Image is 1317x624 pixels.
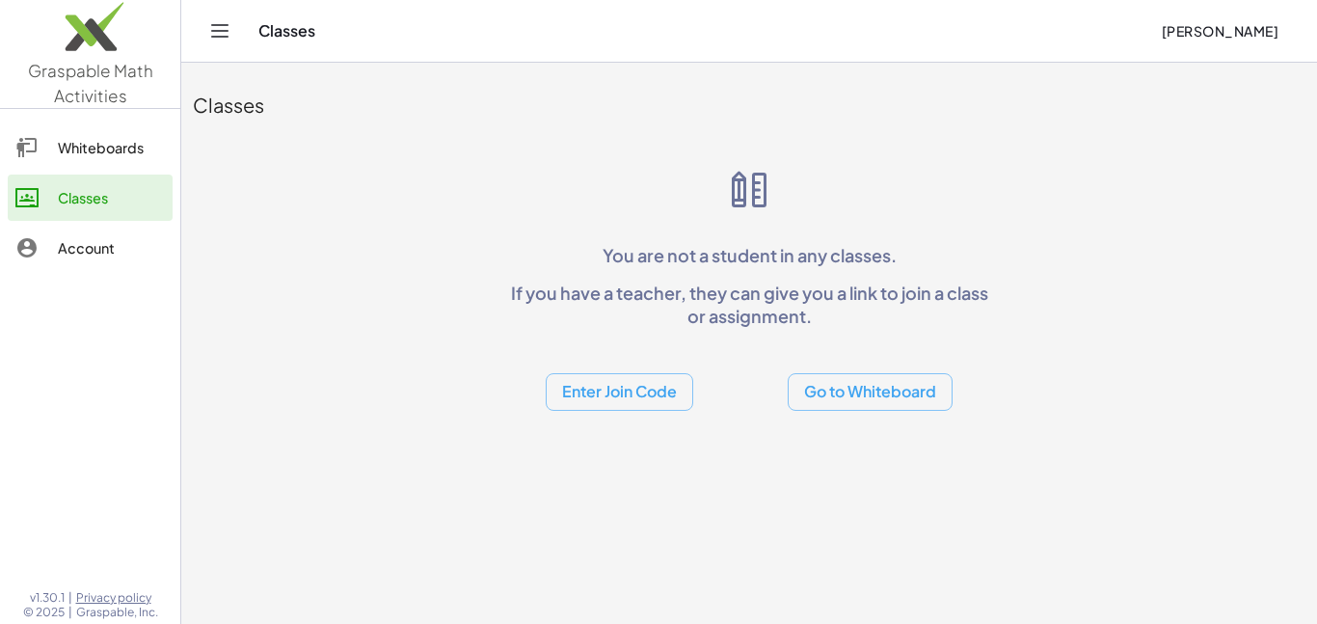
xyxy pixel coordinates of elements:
[76,590,158,606] a: Privacy policy
[68,590,72,606] span: |
[8,225,173,271] a: Account
[76,605,158,620] span: Graspable, Inc.
[58,236,165,259] div: Account
[1145,14,1294,48] button: [PERSON_NAME]
[193,92,1305,119] div: Classes
[788,373,953,411] button: Go to Whiteboard
[204,15,235,46] button: Toggle navigation
[8,175,173,221] a: Classes
[502,244,996,266] p: You are not a student in any classes.
[30,590,65,606] span: v1.30.1
[58,136,165,159] div: Whiteboards
[23,605,65,620] span: © 2025
[546,373,693,411] button: Enter Join Code
[1161,22,1278,40] span: [PERSON_NAME]
[68,605,72,620] span: |
[58,186,165,209] div: Classes
[8,124,173,171] a: Whiteboards
[28,60,153,106] span: Graspable Math Activities
[502,282,996,327] p: If you have a teacher, they can give you a link to join a class or assignment.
